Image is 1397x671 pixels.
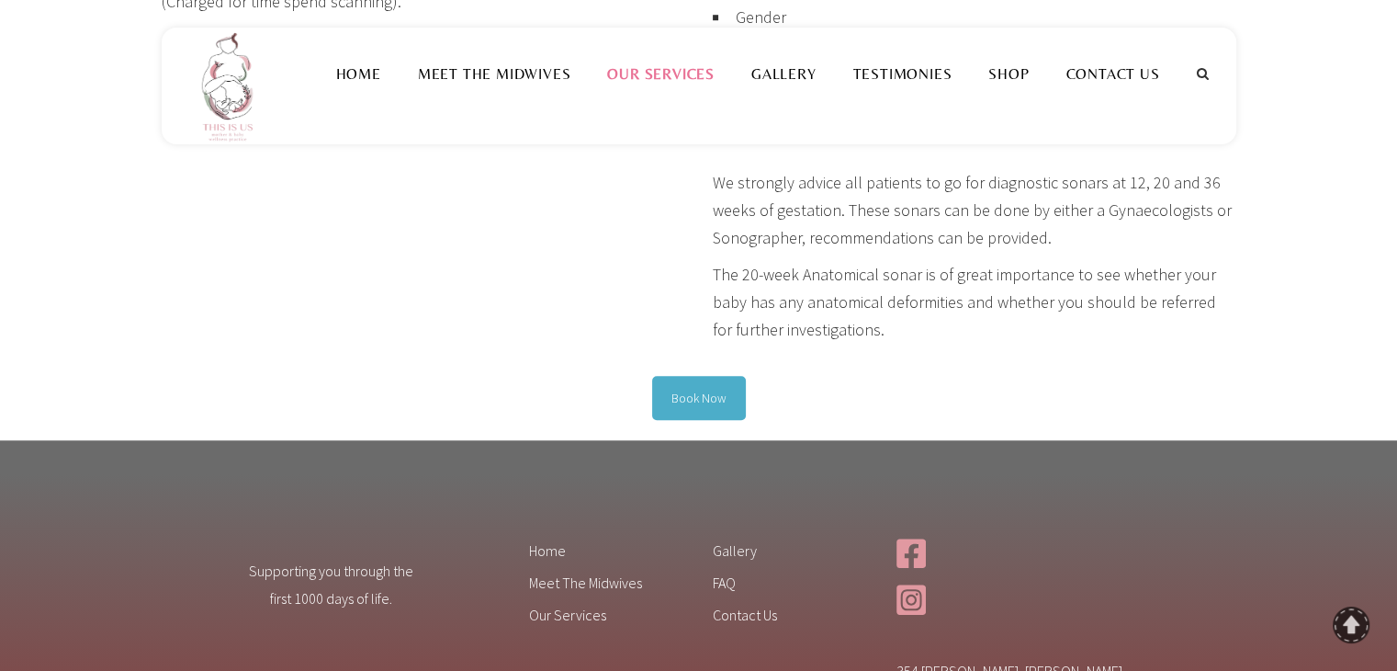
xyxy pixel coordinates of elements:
[529,604,685,633] a: Our Services
[713,604,869,633] a: Contact Us
[162,557,501,612] center: Supporting you through the first 1000 days of life.
[733,65,835,83] a: Gallery
[400,65,590,83] a: Meet the Midwives
[713,169,1236,252] p: We strongly advice all patients to go for diagnostic sonars at 12, 20 and 36 weeks of gestation. ...
[589,65,733,83] a: Our Services
[970,65,1047,83] a: Shop
[189,28,272,144] img: This is us practice
[317,65,399,83] a: Home
[652,376,746,420] a: Book Now
[896,537,926,571] img: facebook-square.svg
[896,583,926,617] img: instagram-square.svg
[713,540,869,569] a: Gallery
[1333,607,1369,643] a: To Top
[1048,65,1178,83] a: Contact Us
[713,4,1236,40] li: Gender
[529,572,685,601] a: Meet The Midwives
[834,65,970,83] a: Testimonies
[713,572,869,601] a: FAQ
[713,261,1236,344] p: The 20-week Anatomical sonar is of great importance to see whether your baby has any anatomical d...
[529,540,685,569] a: Home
